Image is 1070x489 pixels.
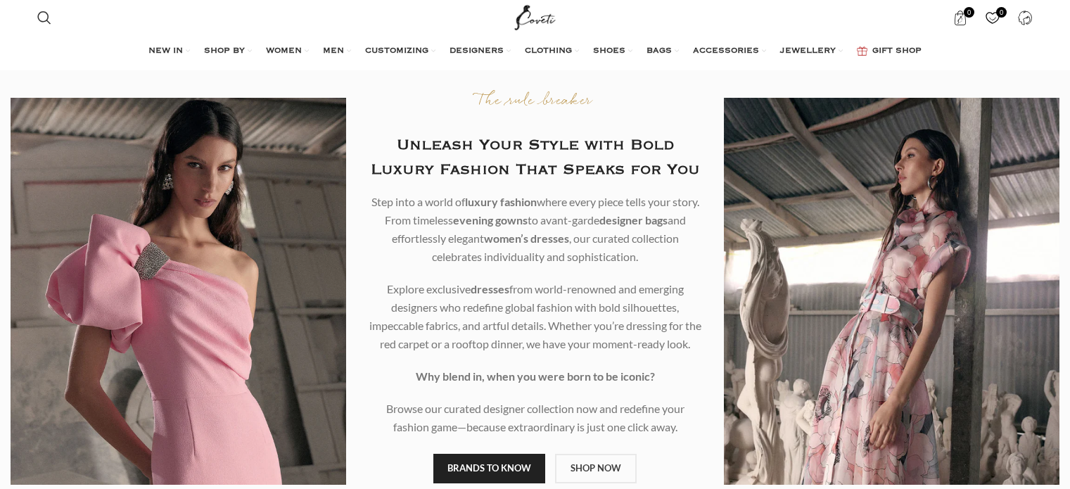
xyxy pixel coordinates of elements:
b: luxury fashion [465,195,537,208]
b: evening gowns [453,213,528,227]
span: 0 [964,7,974,18]
a: Site logo [511,11,559,23]
a: 0 [979,4,1007,32]
span: CLOTHING [525,46,572,57]
span: ACCESSORIES [693,46,759,57]
a: Search [30,4,58,32]
strong: Why blend in, when you were born to be iconic? [416,369,655,383]
span: CUSTOMIZING [365,46,428,57]
a: MEN [323,37,351,65]
a: SHOES [593,37,632,65]
span: 0 [996,7,1007,18]
span: DESIGNERS [450,46,504,57]
span: NEW IN [148,46,183,57]
a: GIFT SHOP [857,37,922,65]
p: The rule breaker [367,91,703,112]
img: GiftBag [857,46,867,56]
p: Step into a world of where every piece tells your story. From timeless to avant-garde and effortl... [367,193,703,266]
a: BRANDS TO KNOW [433,454,545,483]
a: NEW IN [148,37,190,65]
b: designer bags [599,213,668,227]
a: JEWELLERY [780,37,843,65]
div: Main navigation [30,37,1040,65]
span: SHOP BY [204,46,245,57]
p: Explore exclusive from world-renowned and emerging designers who redefine global fashion with bol... [367,280,703,353]
span: SHOES [593,46,625,57]
a: CLOTHING [525,37,579,65]
span: MEN [323,46,344,57]
b: dresses [471,282,509,296]
span: JEWELLERY [780,46,836,57]
a: 0 [946,4,975,32]
a: CUSTOMIZING [365,37,435,65]
span: BAGS [647,46,672,57]
div: My Wishlist [979,4,1007,32]
a: SHOP BY [204,37,252,65]
a: BAGS [647,37,679,65]
h2: Unleash Your Style with Bold Luxury Fashion That Speaks for You [367,133,703,182]
b: women’s dresses [484,231,569,245]
a: ACCESSORIES [693,37,766,65]
span: GIFT SHOP [872,46,922,57]
span: WOMEN [266,46,302,57]
a: SHOP NOW [555,454,637,483]
a: WOMEN [266,37,309,65]
p: Browse our curated designer collection now and redefine your fashion game—because extraordinary i... [367,400,703,436]
a: DESIGNERS [450,37,511,65]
